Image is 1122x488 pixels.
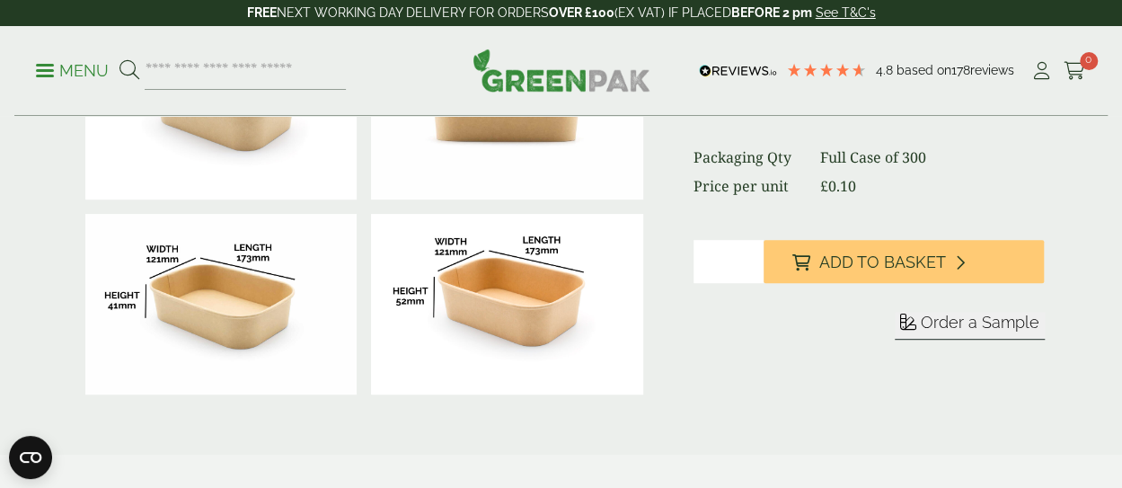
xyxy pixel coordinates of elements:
[897,63,951,77] span: Based on
[36,60,109,78] a: Menu
[1080,52,1098,70] span: 0
[970,63,1014,77] span: reviews
[694,146,799,168] dt: Packaging Qty
[764,240,1045,283] button: Add to Basket
[876,63,897,77] span: 4.8
[951,63,970,77] span: 178
[819,253,946,272] span: Add to Basket
[786,62,867,78] div: 4.78 Stars
[820,146,1044,168] dd: Full Case of 300
[820,176,828,196] span: £
[895,312,1045,340] button: Order a Sample
[9,436,52,479] button: Open CMP widget
[473,49,650,92] img: GreenPak Supplies
[247,5,277,20] strong: FREE
[694,175,799,197] dt: Price per unit
[816,5,876,20] a: See T&C's
[1030,62,1053,80] i: My Account
[85,214,358,395] img: GP2723000 500ml Rectangular Kraft Bowl DIMS
[921,313,1039,332] span: Order a Sample
[371,214,643,395] img: GP2723001 650ml Rectangular Kraft Bowl DIMS
[549,5,614,20] strong: OVER £100
[1064,58,1086,84] a: 0
[820,176,856,196] bdi: 0.10
[731,5,812,20] strong: BEFORE 2 pm
[36,60,109,82] p: Menu
[1064,62,1086,80] i: Cart
[699,65,777,77] img: REVIEWS.io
